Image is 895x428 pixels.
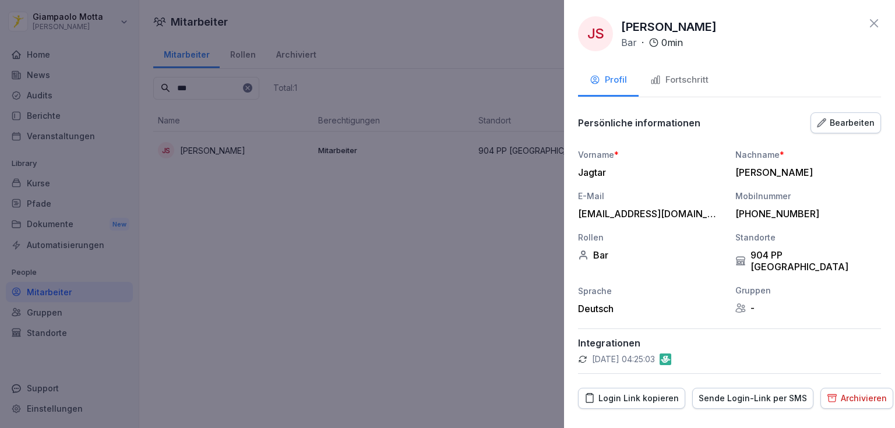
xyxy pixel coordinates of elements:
[811,112,881,133] button: Bearbeiten
[735,249,881,273] div: 904 PP [GEOGRAPHIC_DATA]
[584,392,679,405] div: Login Link kopieren
[735,302,881,314] div: -
[735,231,881,243] div: Standorte
[827,392,887,405] div: Archivieren
[578,337,881,349] p: Integrationen
[578,388,685,409] button: Login Link kopieren
[735,148,881,161] div: Nachname
[578,65,639,97] button: Profil
[578,167,718,178] div: Jagtar
[817,116,875,129] div: Bearbeiten
[621,18,717,36] p: [PERSON_NAME]
[820,388,893,409] button: Archivieren
[578,231,724,243] div: Rollen
[660,353,671,365] img: gastromatic.png
[578,190,724,202] div: E-Mail
[578,303,724,314] div: Deutsch
[578,208,718,220] div: [EMAIL_ADDRESS][DOMAIN_NAME]
[578,249,724,261] div: Bar
[735,208,875,220] div: [PHONE_NUMBER]
[692,388,813,409] button: Sende Login-Link per SMS
[735,284,881,296] div: Gruppen
[590,73,627,87] div: Profil
[578,117,700,129] p: Persönliche informationen
[592,353,655,365] p: [DATE] 04:25:03
[621,36,683,49] div: ·
[661,36,683,49] p: 0 min
[578,285,724,297] div: Sprache
[578,148,724,161] div: Vorname
[735,167,875,178] div: [PERSON_NAME]
[639,65,720,97] button: Fortschritt
[621,36,637,49] p: Bar
[735,190,881,202] div: Mobilnummer
[578,16,613,51] div: JS
[699,392,807,405] div: Sende Login-Link per SMS
[650,73,709,87] div: Fortschritt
